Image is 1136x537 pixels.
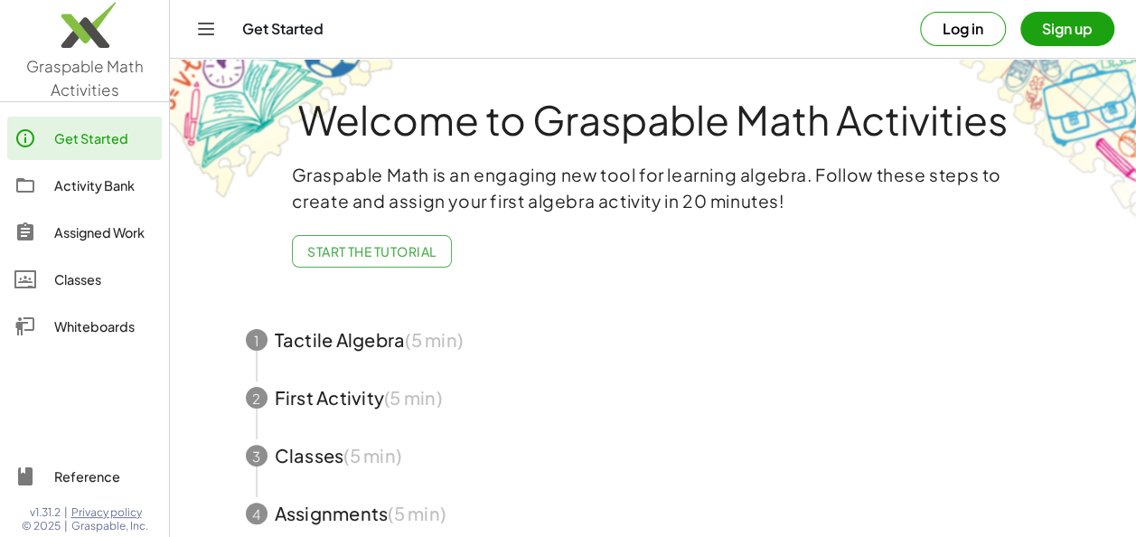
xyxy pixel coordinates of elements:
[920,12,1006,46] button: Log in
[292,235,452,268] button: Start the Tutorial
[292,162,1015,214] p: Graspable Math is an engaging new tool for learning algebra. Follow these steps to create and ass...
[7,305,162,348] a: Whiteboards
[246,387,268,409] div: 2
[224,427,1083,485] button: 3Classes(5 min)
[71,505,148,520] a: Privacy policy
[246,503,268,524] div: 4
[64,519,68,533] span: |
[7,164,162,207] a: Activity Bank
[7,211,162,254] a: Assigned Work
[54,221,155,243] div: Assigned Work
[7,117,162,160] a: Get Started
[224,369,1083,427] button: 2First Activity(5 min)
[71,519,148,533] span: Graspable, Inc.
[54,466,155,487] div: Reference
[7,258,162,301] a: Classes
[54,127,155,149] div: Get Started
[170,57,396,201] img: get-started-bg-ul-Ceg4j33I.png
[307,243,437,259] span: Start the Tutorial
[54,174,155,196] div: Activity Bank
[64,505,68,520] span: |
[246,329,268,351] div: 1
[1020,12,1114,46] button: Sign up
[26,56,144,99] span: Graspable Math Activities
[22,519,61,533] span: © 2025
[30,505,61,520] span: v1.31.2
[224,311,1083,369] button: 1Tactile Algebra(5 min)
[54,268,155,290] div: Classes
[212,99,1094,140] h1: Welcome to Graspable Math Activities
[54,316,155,337] div: Whiteboards
[246,445,268,466] div: 3
[7,455,162,498] a: Reference
[192,14,221,43] button: Toggle navigation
